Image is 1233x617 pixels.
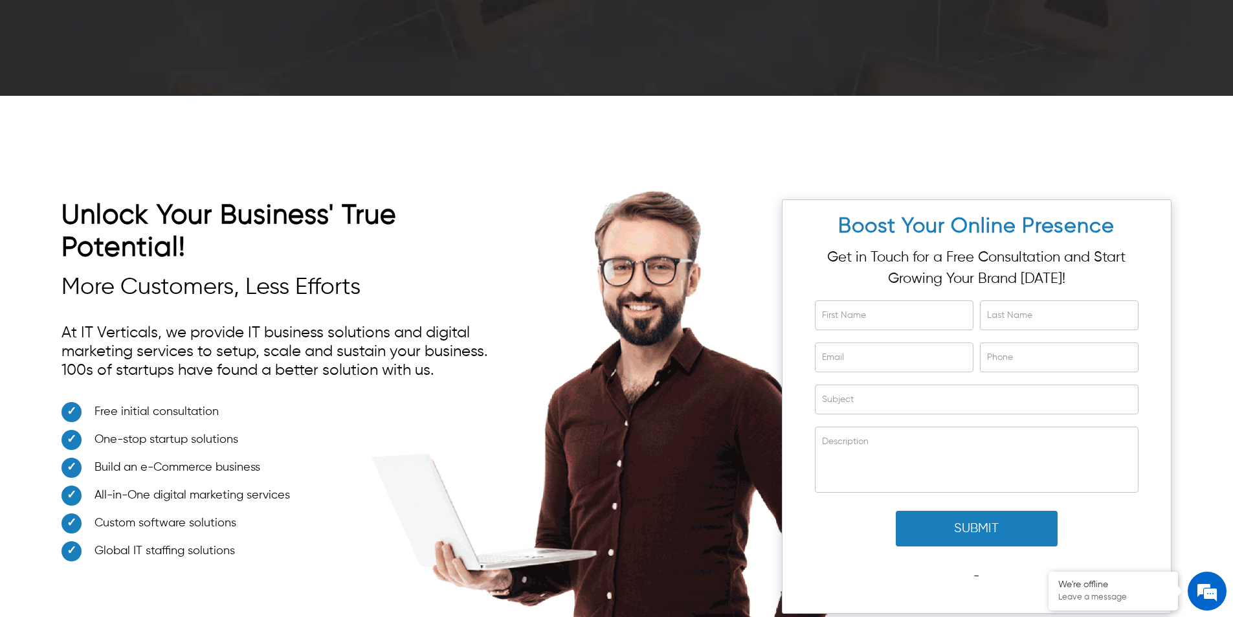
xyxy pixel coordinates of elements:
textarea: Type your message and click 'Submit' [6,353,247,399]
span: Global IT staffing solutions [94,543,235,560]
div: We're offline [1058,579,1168,590]
h2: Unlock Your Business' True Potential! [61,199,505,271]
span: All-in-One digital marketing services [94,487,290,504]
span: Free initial consultation [94,403,219,421]
img: salesiqlogo_leal7QplfZFryJ6FIlVepeu7OftD7mt8q6exU6-34PB8prfIgodN67KcxXM9Y7JQ_.png [89,340,98,348]
div: Leave a message [67,73,217,89]
div: Minimize live chat window [212,6,243,38]
h3: More Customers, Less Efforts [61,274,505,302]
em: Submit [190,399,235,416]
img: logo_Zg8I0qSkbAqR2WFHt3p6CTuqpyXMFPubPcD2OT02zFN43Cy9FUNNG3NEPhM_Q1qe_.png [22,78,54,85]
span: Custom software solutions [94,515,236,532]
span: One-stop startup solutions [94,431,238,449]
em: Driven by SalesIQ [102,339,164,348]
p: Leave a message [1058,592,1168,603]
span: We are offline. Please leave us a message. [27,163,226,294]
h2: Boost Your Online Presence [807,207,1146,247]
p: At IT Verticals, we provide IT business solutions and digital marketing services to setup, scale ... [61,317,505,387]
p: - [973,568,979,585]
span: Build an e-Commerce business [94,459,260,477]
p: Get in Touch for a Free Consultation and Start Growing Your Brand [DATE]! [815,247,1139,290]
button: Submit [896,511,1058,546]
